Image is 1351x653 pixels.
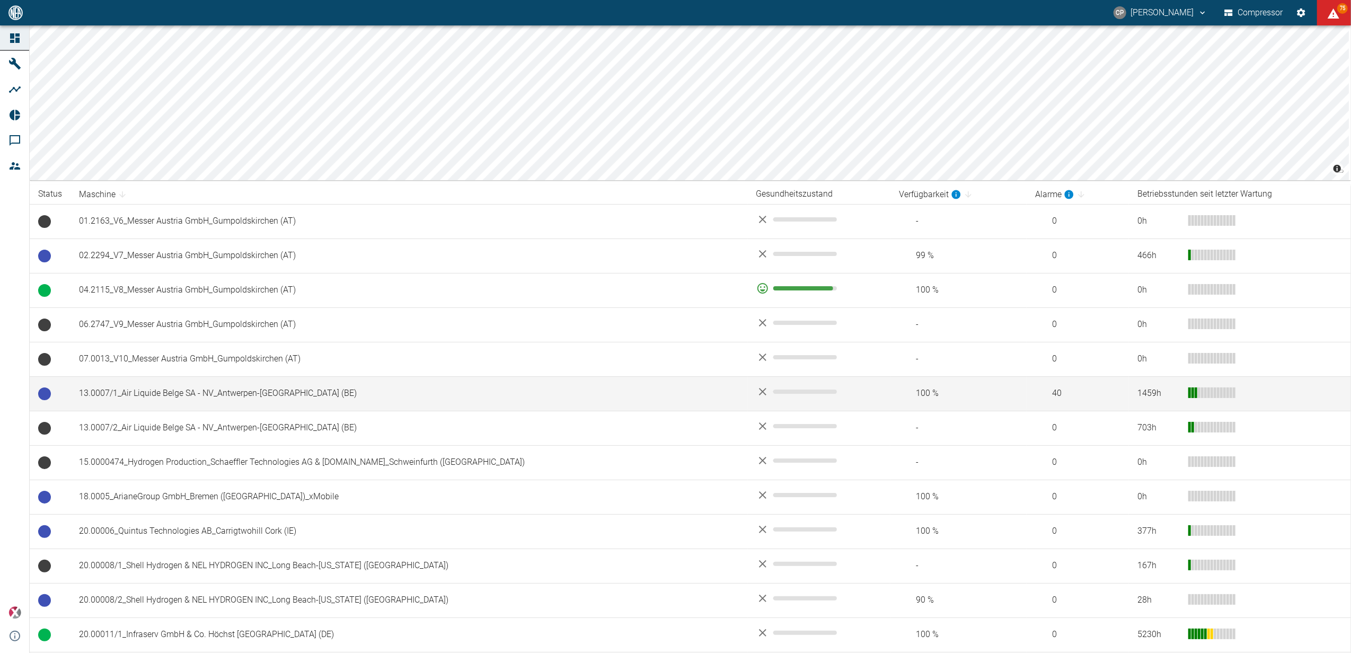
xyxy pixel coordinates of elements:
span: 100 % [899,629,1019,641]
span: 99 % [899,250,1019,262]
td: 20.00011/1_Infraserv GmbH & Co. Höchst [GEOGRAPHIC_DATA] (DE) [70,617,748,652]
div: No data [756,385,882,398]
div: 377 h [1137,525,1180,537]
div: 28 h [1137,594,1180,606]
span: 100 % [899,491,1019,503]
span: 75 [1337,3,1348,14]
span: - [899,456,1019,469]
div: 0 h [1137,491,1180,503]
td: 15.0000474_Hydrogen Production_Schaeffler Technologies AG & [DOMAIN_NAME]_Schweinfurth ([GEOGRAPH... [70,445,748,480]
span: 100 % [899,284,1019,296]
div: 703 h [1137,422,1180,434]
th: Betriebsstunden seit letzter Wartung [1129,184,1351,204]
span: Betriebsbereit [38,594,51,607]
div: No data [756,454,882,467]
span: 100 % [899,525,1019,537]
span: - [899,560,1019,572]
span: 100 % [899,387,1019,400]
span: Betrieb [38,284,51,297]
td: 13.0007/1_Air Liquide Belge SA - NV_Antwerpen-[GEOGRAPHIC_DATA] (BE) [70,376,748,411]
span: 0 [1035,456,1120,469]
div: No data [756,592,882,605]
span: 0 [1035,491,1120,503]
div: 0 h [1137,215,1180,227]
span: Keine Daten [38,353,51,366]
span: 0 [1035,353,1120,365]
td: 20.00008/1_Shell Hydrogen & NEL HYDROGEN INC_Long Beach-[US_STATE] ([GEOGRAPHIC_DATA]) [70,549,748,583]
span: 0 [1035,284,1120,296]
span: 0 [1035,319,1120,331]
span: Betriebsbereit [38,525,51,538]
div: CP [1114,6,1126,19]
span: - [899,319,1019,331]
span: Betriebsbereit [38,250,51,262]
span: - [899,422,1019,434]
img: Xplore Logo [8,606,21,619]
td: 13.0007/2_Air Liquide Belge SA - NV_Antwerpen-[GEOGRAPHIC_DATA] (BE) [70,411,748,445]
span: Keine Daten [38,422,51,435]
div: 466 h [1137,250,1180,262]
span: 0 [1035,250,1120,262]
div: No data [756,626,882,639]
span: Keine Daten [38,319,51,331]
div: No data [756,248,882,260]
div: No data [756,558,882,570]
div: No data [756,489,882,501]
div: berechnet für die letzten 7 Tage [899,188,961,201]
img: logo [7,5,24,20]
button: Compressor [1222,3,1285,22]
span: 90 % [899,594,1019,606]
span: 0 [1035,525,1120,537]
th: Gesundheitszustand [748,184,890,204]
span: 0 [1035,560,1120,572]
td: 04.2115_V8_Messer Austria GmbH_Gumpoldskirchen (AT) [70,273,748,307]
td: 01.2163_V6_Messer Austria GmbH_Gumpoldskirchen (AT) [70,204,748,239]
div: 0 h [1137,319,1180,331]
span: Betriebsbereit [38,491,51,504]
span: Maschine [79,188,129,201]
span: 0 [1035,594,1120,606]
div: berechnet für die letzten 7 Tage [1035,188,1074,201]
span: 40 [1035,387,1120,400]
div: 5230 h [1137,629,1180,641]
span: Betriebsbereit [38,387,51,400]
span: Keine Daten [38,560,51,572]
span: 0 [1035,422,1120,434]
button: Einstellungen [1292,3,1311,22]
div: 0 h [1137,353,1180,365]
div: 167 h [1137,560,1180,572]
td: 07.0013_V10_Messer Austria GmbH_Gumpoldskirchen (AT) [70,342,748,376]
td: 06.2747_V9_Messer Austria GmbH_Gumpoldskirchen (AT) [70,307,748,342]
span: 0 [1035,629,1120,641]
div: No data [756,213,882,226]
span: - [899,215,1019,227]
div: 1459 h [1137,387,1180,400]
span: Keine Daten [38,215,51,228]
td: 18.0005_ArianeGroup GmbH_Bremen ([GEOGRAPHIC_DATA])_xMobile [70,480,748,514]
td: 02.2294_V7_Messer Austria GmbH_Gumpoldskirchen (AT) [70,239,748,273]
div: 0 h [1137,284,1180,296]
span: Betrieb [38,629,51,641]
td: 20.00008/2_Shell Hydrogen & NEL HYDROGEN INC_Long Beach-[US_STATE] ([GEOGRAPHIC_DATA]) [70,583,748,617]
td: 20.00006_Quintus Technologies AB_Carrigtwohill Cork (IE) [70,514,748,549]
div: No data [756,351,882,364]
th: Status [30,184,70,204]
div: No data [756,316,882,329]
span: 0 [1035,215,1120,227]
span: Keine Daten [38,456,51,469]
div: 94 % [756,282,882,295]
button: christoph.palm@neuman-esser.com [1112,3,1209,22]
span: - [899,353,1019,365]
div: No data [756,523,882,536]
div: 0 h [1137,456,1180,469]
div: No data [756,420,882,433]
